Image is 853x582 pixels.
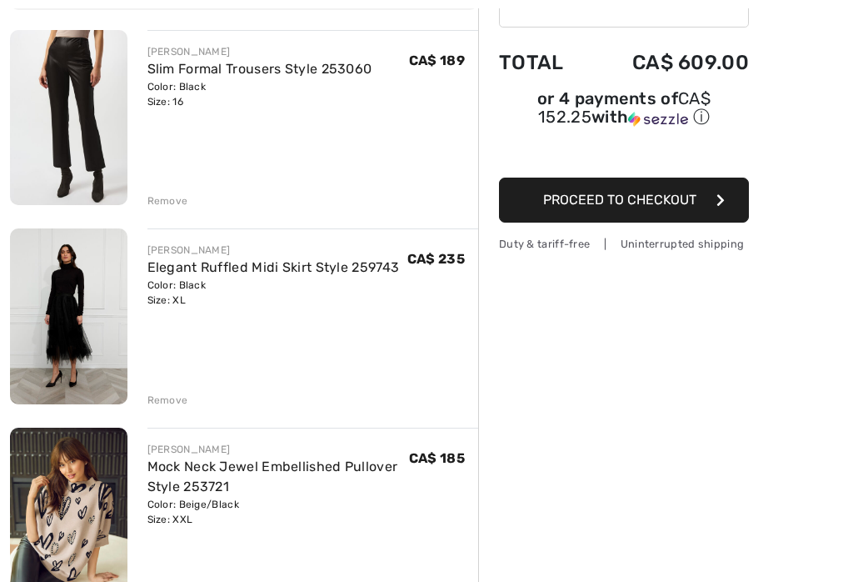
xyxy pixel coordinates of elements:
[147,193,188,208] div: Remove
[499,91,749,134] div: or 4 payments ofCA$ 152.25withSezzle Click to learn more about Sezzle
[538,88,711,127] span: CA$ 152.25
[147,243,400,258] div: [PERSON_NAME]
[409,450,465,466] span: CA$ 185
[407,251,465,267] span: CA$ 235
[499,236,749,252] div: Duty & tariff-free | Uninterrupted shipping
[10,30,127,205] img: Slim Formal Trousers Style 253060
[147,259,400,275] a: Elegant Ruffled Midi Skirt Style 259743
[147,61,372,77] a: Slim Formal Trousers Style 253060
[147,278,400,308] div: Color: Black Size: XL
[147,459,398,494] a: Mock Neck Jewel Embellished Pullover Style 253721
[499,91,749,128] div: or 4 payments of with
[543,192,696,208] span: Proceed to Checkout
[147,497,409,527] div: Color: Beige/Black Size: XXL
[499,134,749,172] iframe: PayPal-paypal
[588,34,749,91] td: CA$ 609.00
[409,53,465,68] span: CA$ 189
[628,112,688,127] img: Sezzle
[499,178,749,223] button: Proceed to Checkout
[10,228,127,404] img: Elegant Ruffled Midi Skirt Style 259743
[147,79,372,109] div: Color: Black Size: 16
[499,34,588,91] td: Total
[147,393,188,408] div: Remove
[147,44,372,59] div: [PERSON_NAME]
[147,442,409,457] div: [PERSON_NAME]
